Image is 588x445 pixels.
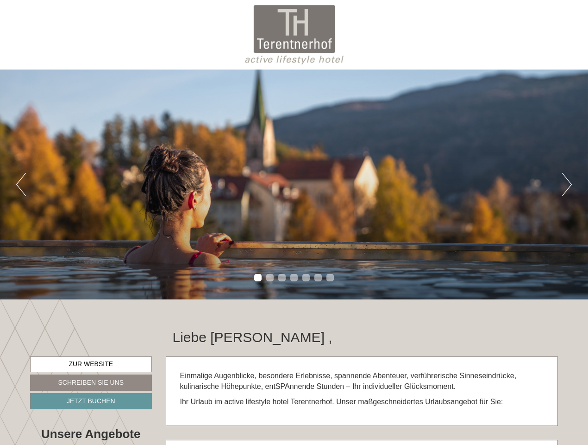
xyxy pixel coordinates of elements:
[30,375,152,391] a: Schreiben Sie uns
[180,371,544,392] p: Einmalige Augenblicke, besondere Erlebnisse, spannende Abenteuer, verführerische Sinneseindrücke,...
[16,173,26,196] button: Previous
[180,397,544,407] p: Ihr Urlaub im active lifestyle hotel Terentnerhof. Unser maßgeschneidertes Urlaubsangebot für Sie:
[30,356,152,372] a: Zur Website
[562,173,572,196] button: Next
[30,393,152,409] a: Jetzt buchen
[30,426,152,443] div: Unsere Angebote
[173,330,332,345] h1: Liebe [PERSON_NAME] ,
